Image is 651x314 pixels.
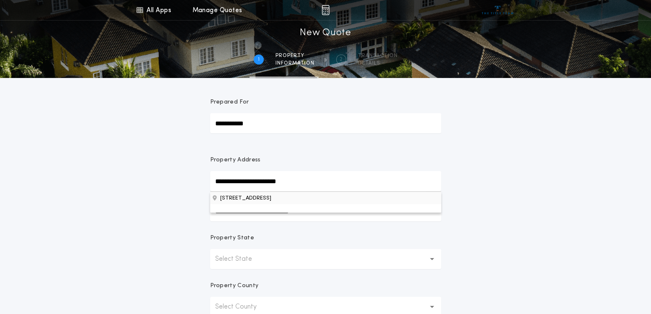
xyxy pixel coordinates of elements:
[215,302,270,312] p: Select County
[215,254,265,264] p: Select State
[210,98,249,106] p: Prepared For
[258,56,260,63] h2: 1
[300,26,351,40] h1: New Quote
[275,60,314,67] span: information
[482,6,513,14] img: vs-icon
[358,52,398,59] span: Transaction
[210,282,259,290] p: Property County
[210,234,254,242] p: Property State
[340,56,342,63] h2: 2
[275,52,314,59] span: Property
[210,156,441,164] p: Property Address
[358,60,398,67] span: details
[322,5,329,15] img: img
[210,113,441,133] input: Prepared For
[210,192,441,204] button: Property Address
[210,249,441,269] button: Select State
